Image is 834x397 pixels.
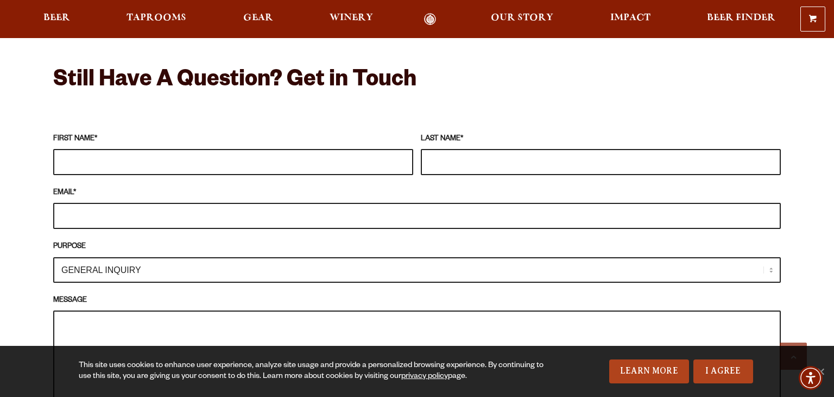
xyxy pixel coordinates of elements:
div: This site uses cookies to enhance user experience, analyze site usage and provide a personalized ... [79,361,547,382]
a: Gear [236,13,280,26]
span: Taprooms [127,14,186,22]
span: Beer [43,14,70,22]
h2: Still Have A Question? Get in Touch [53,69,781,95]
abbr: required [94,135,97,143]
span: Winery [330,14,373,22]
a: Beer Finder [700,13,782,26]
a: Beer [36,13,77,26]
span: Gear [243,14,273,22]
a: Scroll to top [780,343,807,370]
span: Impact [610,14,650,22]
a: privacy policy [401,373,448,381]
a: Taprooms [119,13,193,26]
label: EMAIL [53,187,781,199]
a: Odell Home [409,13,450,26]
a: Learn More [609,359,689,383]
abbr: required [73,189,76,197]
a: Winery [323,13,380,26]
label: FIRST NAME [53,133,413,145]
span: Beer Finder [707,14,775,22]
label: MESSAGE [53,295,781,307]
a: I Agree [693,359,753,383]
div: Accessibility Menu [799,366,823,390]
span: Our Story [491,14,553,22]
abbr: required [460,135,463,143]
a: Impact [603,13,658,26]
a: Our Story [484,13,560,26]
label: PURPOSE [53,241,781,253]
label: LAST NAME [421,133,781,145]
